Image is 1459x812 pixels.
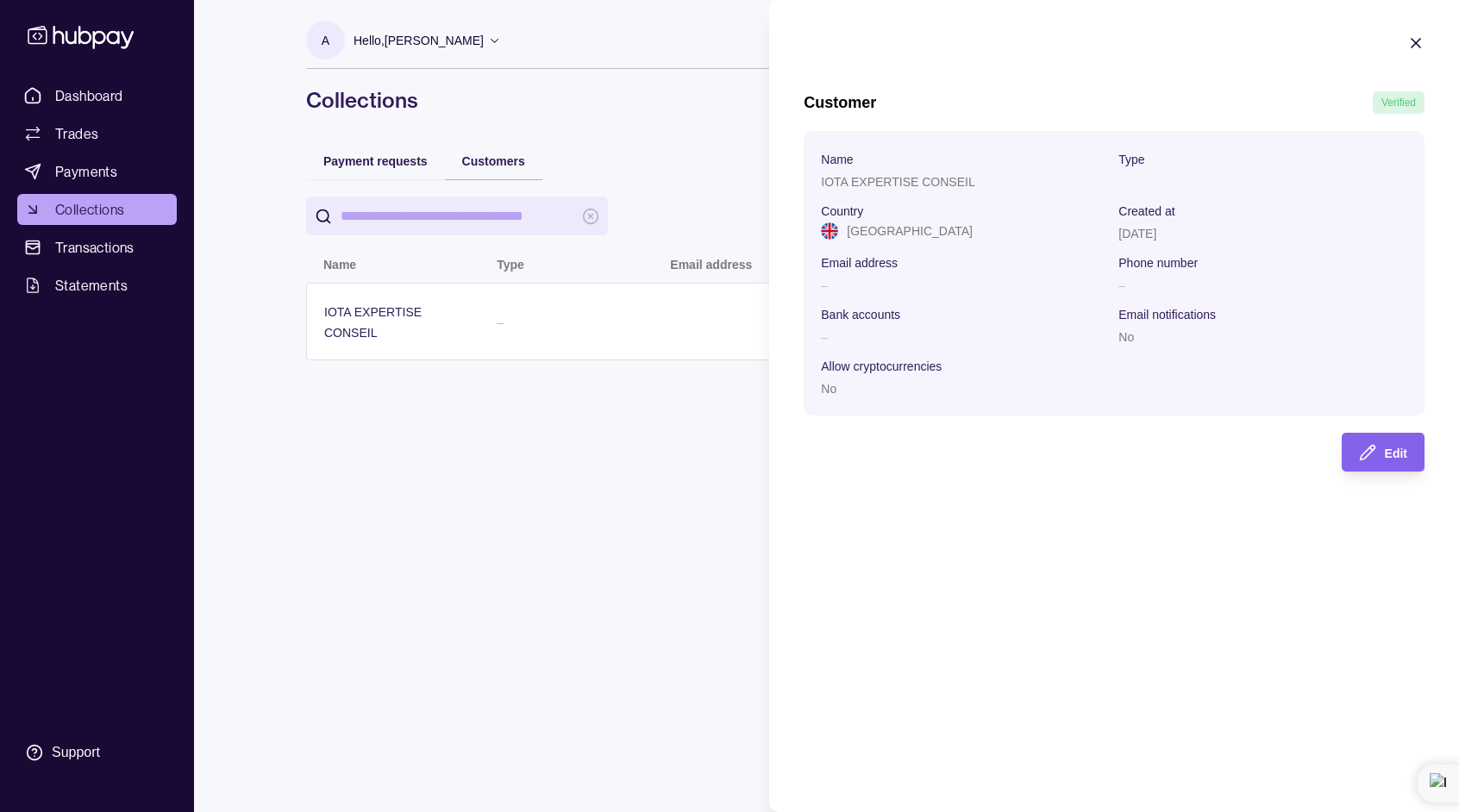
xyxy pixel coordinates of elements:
img: gb [821,222,838,240]
p: IOTA EXPERTISE CONSEIL [821,175,974,189]
p: Phone number [1118,256,1198,270]
h1: Customer [804,93,876,112]
p: Name [821,153,853,166]
p: – [1118,278,1125,292]
p: Email address [821,256,898,270]
span: Verified [1381,97,1416,109]
button: Edit [1342,433,1425,472]
p: No [1118,330,1134,344]
p: – [821,278,828,292]
p: Type [1118,153,1144,166]
p: No [821,382,836,396]
p: Country [821,204,863,218]
p: Email notifications [1118,308,1216,322]
p: Allow cryptocurrencies [821,359,942,373]
p: Created at [1118,204,1174,218]
span: Edit [1385,447,1407,460]
p: [GEOGRAPHIC_DATA] [847,222,973,240]
p: – [821,330,828,344]
p: Bank accounts [821,308,900,322]
p: [DATE] [1118,227,1156,240]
